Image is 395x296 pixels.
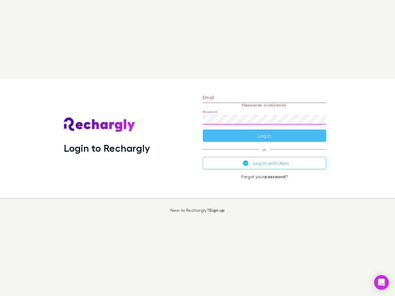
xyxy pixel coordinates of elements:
[203,157,326,169] button: Log in with Xero
[203,103,326,107] p: Please enter a valid email.
[170,208,225,213] p: New to Rechargly?
[264,174,285,179] a: password
[203,109,217,114] label: Password
[64,117,135,132] img: Rechargly's Logo
[243,160,248,166] img: Xero's logo
[203,129,326,142] button: Log in
[209,208,225,213] a: Sign up
[203,174,326,179] p: Forgot your ?
[203,149,326,150] span: or
[64,142,150,154] h1: Login to Rechargly
[374,275,389,290] div: Open Intercom Messenger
